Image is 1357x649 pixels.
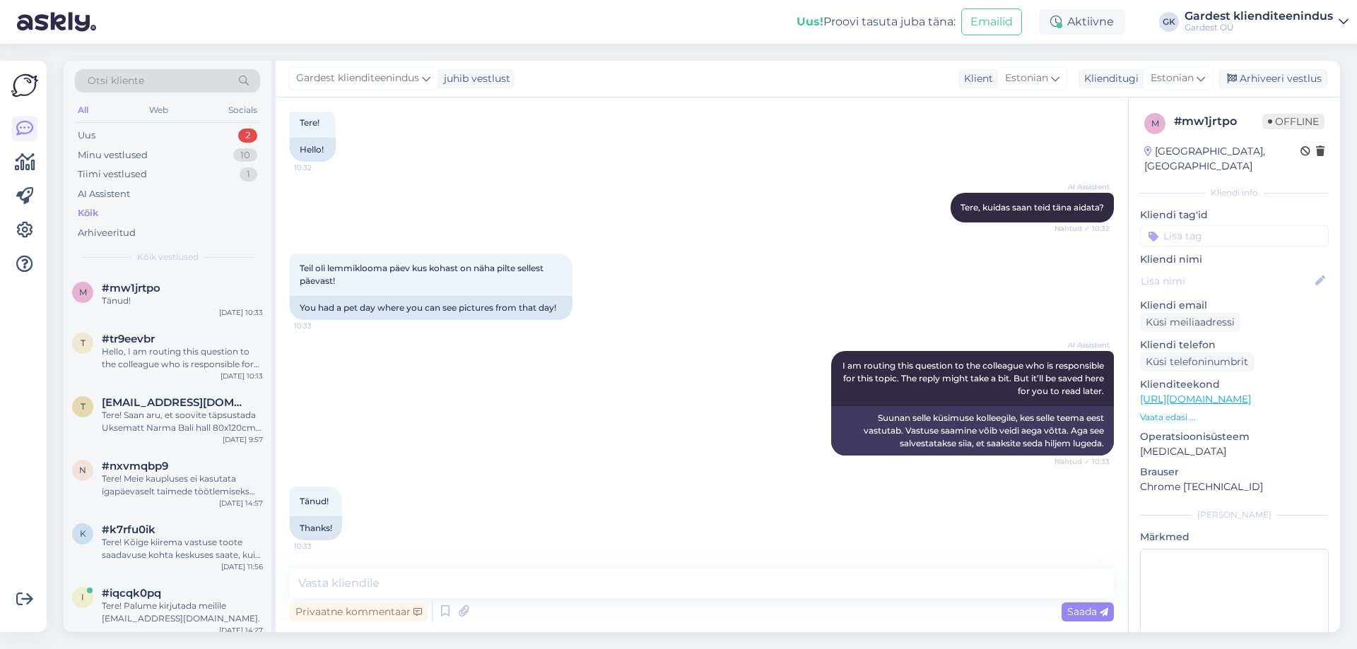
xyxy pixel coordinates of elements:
div: 1 [240,167,257,181]
div: Uus [78,129,95,143]
span: Teil oli lemmiklooma päev kus kohast on näha pilte sellest päevast! [300,263,546,286]
span: #tr9eevbr [102,333,155,345]
span: 10:32 [294,162,347,173]
span: I am routing this question to the colleague who is responsible for this topic. The reply might ta... [842,360,1106,396]
p: Chrome [TECHNICAL_ID] [1140,480,1329,494]
span: Tänud! [300,496,329,506]
p: [MEDICAL_DATA] [1140,444,1329,459]
span: Nähtud ✓ 10:33 [1055,456,1110,467]
div: 2 [238,129,257,143]
p: Operatsioonisüsteem [1140,429,1329,444]
div: Minu vestlused [78,148,148,162]
div: Web [146,101,171,119]
span: Saada [1067,605,1108,618]
b: Uus! [797,15,823,28]
span: Kõik vestlused [137,251,199,263]
span: AI Assistent [1057,181,1110,192]
span: 10:33 [294,541,347,552]
input: Lisa tag [1140,225,1329,246]
img: Askly Logo [11,72,38,99]
div: Hello! [290,138,336,162]
div: Klienditugi [1079,71,1139,86]
div: Suunan selle küsimuse kolleegile, kes selle teema eest vastutab. Vastuse saamine võib veidi aega ... [831,406,1114,456]
div: Tere! Kõige kiirema vastuse toote saadavuse kohta keskuses saate, kui helistate telefonil 741 2110. [102,536,263,561]
p: Kliendi tag'id [1140,208,1329,222]
div: Tere! Palume kirjutada meilile [EMAIL_ADDRESS][DOMAIN_NAME]. [102,600,263,625]
div: AI Assistent [78,187,130,201]
div: Aktiivne [1039,9,1125,35]
div: Gardest OÜ [1185,22,1333,33]
div: Arhiveeri vestlus [1218,69,1327,88]
span: t [81,338,86,348]
div: All [75,101,91,119]
div: [DATE] 14:57 [219,498,263,508]
span: n [79,465,86,475]
p: Kliendi telefon [1140,338,1329,352]
div: [DATE] 11:56 [221,561,263,572]
span: Offline [1262,114,1324,129]
div: juhib vestlust [438,71,510,86]
p: Kliendi email [1140,298,1329,313]
input: Lisa nimi [1141,273,1312,289]
div: Tänud! [102,294,263,307]
span: m [79,287,87,297]
div: You had a pet day where you can see pictures from that day! [290,296,572,320]
div: [DATE] 9:57 [223,434,263,445]
div: Hello, I am routing this question to the colleague who is responsible for this topic. The reply m... [102,345,263,371]
span: AI Assistent [1057,340,1110,350]
span: T [81,401,86,412]
div: Thanks! [290,516,342,540]
a: Gardest klienditeenindusGardest OÜ [1185,11,1349,33]
div: Privaatne kommentaar [290,602,428,621]
span: #mw1jrtpo [102,282,160,294]
div: Arhiveeritud [78,226,136,240]
span: k [80,528,86,539]
span: 10:33 [294,321,347,331]
span: #iqcqk0pq [102,587,161,600]
p: Kliendi nimi [1140,252,1329,267]
span: m [1151,118,1159,129]
div: [GEOGRAPHIC_DATA], [GEOGRAPHIC_DATA] [1144,144,1300,174]
span: #nxvmqbp9 [102,460,168,472]
div: Tiimi vestlused [78,167,147,181]
div: Tere! Meie kaupluses ei kasutata igapäevaselt taimede töötlemiseks keemilisi pestitsiide. Kahjuri... [102,472,263,498]
div: Küsi meiliaadressi [1140,313,1240,332]
div: [PERSON_NAME] [1140,508,1329,521]
a: [URL][DOMAIN_NAME] [1140,393,1251,405]
div: [DATE] 10:33 [219,307,263,318]
div: Kliendi info [1140,186,1329,199]
span: Tere! [300,117,319,128]
span: Estonian [1005,71,1048,86]
span: i [81,592,84,602]
div: Socials [225,101,260,119]
span: Gardest klienditeenindus [296,71,419,86]
div: [DATE] 14:27 [219,625,263,636]
div: # mw1jrtpo [1174,113,1262,130]
div: Klient [958,71,993,86]
p: Vaata edasi ... [1140,411,1329,424]
div: Tere! Saan aru, et soovite täpsustada Uksematt Narma Bali hall 80x120cm toote värvust. Edastan Te... [102,409,263,434]
div: Kõik [78,206,98,220]
span: Tere, kuidas saan teid täna aidata? [961,202,1104,213]
div: Proovi tasuta juba täna: [797,13,956,30]
div: GK [1159,12,1179,32]
div: Gardest klienditeenindus [1185,11,1333,22]
div: Küsi telefoninumbrit [1140,352,1254,371]
span: Otsi kliente [88,73,144,88]
span: Trinzza@gmail.com [102,396,249,409]
button: Emailid [961,8,1022,35]
p: Brauser [1140,465,1329,480]
span: Nähtud ✓ 10:32 [1055,223,1110,234]
span: Estonian [1151,71,1194,86]
p: Märkmed [1140,530,1329,544]
div: [DATE] 10:13 [221,371,263,381]
span: #k7rfu0ik [102,523,155,536]
p: Klienditeekond [1140,377,1329,392]
div: 10 [233,148,257,162]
